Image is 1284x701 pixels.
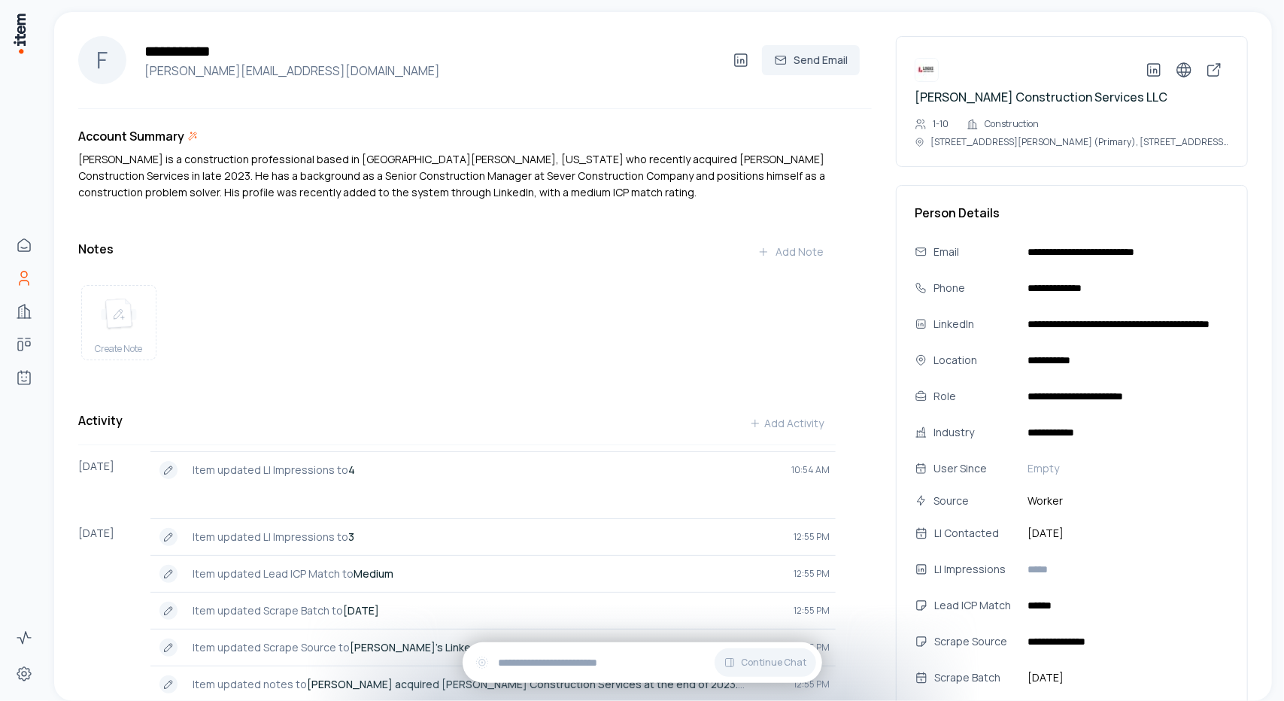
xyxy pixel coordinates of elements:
button: Empty [1021,457,1229,481]
strong: [DATE] [343,603,379,618]
div: LinkedIn [933,316,1015,332]
div: Source [933,493,1015,509]
div: LI Contacted [934,525,1031,542]
button: [DATE] [1021,666,1229,690]
span: 12:55 PM [794,568,830,580]
button: Continue Chat [715,648,816,677]
div: [PERSON_NAME] is a construction professional based in [GEOGRAPHIC_DATA][PERSON_NAME], [US_STATE] ... [78,151,836,201]
span: Empty [1028,461,1059,476]
a: Companies [9,296,39,326]
strong: 3 [348,530,354,544]
button: create noteCreate Note [81,285,156,360]
p: Item updated Scrape Source to [193,640,782,655]
div: Scrape Source [934,633,1031,650]
a: People [9,263,39,293]
div: Role [933,388,1015,405]
div: Continue Chat [463,642,822,683]
span: Continue Chat [742,657,807,669]
h3: Notes [78,240,114,258]
p: Item updated Scrape Batch to [193,603,782,618]
a: Settings [9,659,39,689]
strong: 4 [348,463,355,477]
p: Item updated notes to [193,677,782,692]
div: Phone [933,280,1015,296]
div: [DATE] [78,451,150,488]
span: Create Note [96,343,143,355]
a: [PERSON_NAME] Construction Services LLC [915,89,1167,105]
p: 1-10 [933,118,949,130]
div: Lead ICP Match [934,597,1031,614]
span: 12:55 PM [794,531,830,543]
span: 10:54 AM [791,464,830,476]
div: Scrape Batch [934,669,1031,686]
div: LI Impressions [934,561,1031,578]
span: 12:55 PM [794,605,830,617]
button: Add Note [745,237,836,267]
button: Send Email [762,45,860,75]
h3: Person Details [915,204,1229,222]
img: Item Brain Logo [12,12,27,55]
img: create note [101,298,137,331]
p: Construction [985,118,1039,130]
a: Agents [9,363,39,393]
span: 12:55 PM [794,642,830,654]
p: Item updated Lead ICP Match to [193,566,782,581]
img: Lindee Construction Services LLC [915,58,939,82]
button: Add Activity [737,408,836,439]
div: Location [933,352,1015,369]
p: [STREET_ADDRESS][PERSON_NAME] (Primary), [STREET_ADDRESS] (Secondary) [931,136,1229,148]
strong: Medium [354,566,393,581]
span: Worker [1021,493,1229,509]
h3: Account Summary [78,127,184,145]
span: 12:55 PM [794,678,830,690]
h3: Activity [78,411,123,429]
div: F [78,36,126,84]
a: Home [9,230,39,260]
p: Item updated LI Impressions to [193,463,779,478]
p: Item updated LI Impressions to [193,530,782,545]
strong: [PERSON_NAME]'s LinkedIn [350,640,486,654]
h4: [PERSON_NAME][EMAIL_ADDRESS][DOMAIN_NAME] [138,62,726,80]
div: User Since [933,460,1015,477]
a: Activity [9,623,39,653]
div: Add Note [757,244,824,259]
div: Industry [933,424,1015,441]
div: Email [933,244,1015,260]
a: Deals [9,329,39,360]
button: [DATE] [1021,521,1229,545]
